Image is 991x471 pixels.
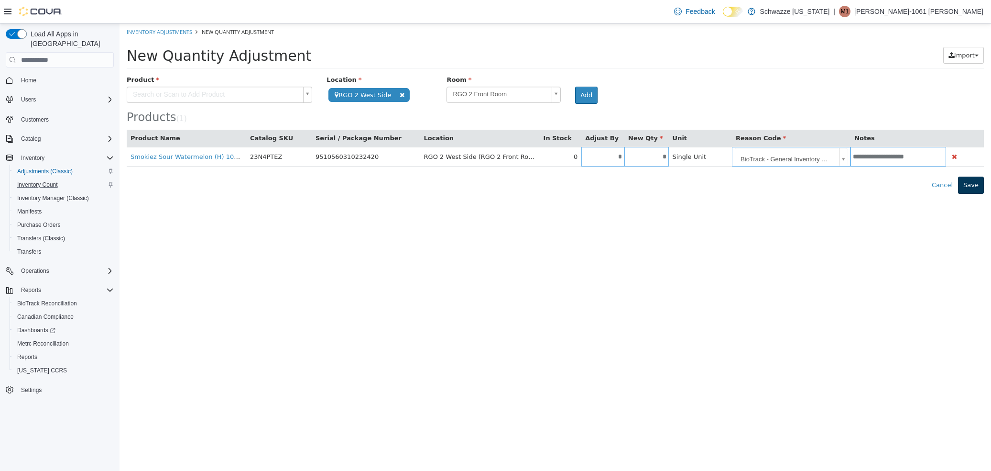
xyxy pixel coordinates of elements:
td: 9510560310232420 [192,123,301,143]
span: RGO 2 West Side (RGO 2 Front Room) [305,130,421,137]
span: BioTrack Reconciliation [13,298,114,309]
button: Catalog [2,132,118,146]
span: Inventory Count [13,179,114,191]
span: BioTrack - General Inventory Audit [615,124,716,144]
button: Add [456,63,478,80]
span: Single Unit [553,130,587,137]
button: Transfers (Classic) [10,232,118,245]
a: Metrc Reconciliation [13,338,73,349]
span: Settings [21,386,42,394]
span: Home [21,77,36,84]
button: [US_STATE] CCRS [10,364,118,377]
span: Inventory [21,154,44,162]
span: BioTrack Reconciliation [17,300,77,307]
a: BioTrack - General Inventory Audit [615,124,728,143]
span: Feedback [686,7,715,16]
input: Dark Mode [723,7,743,17]
a: Customers [17,114,53,125]
span: Adjustments (Classic) [13,166,114,177]
span: Transfers [17,248,41,256]
span: Inventory [17,152,114,164]
span: Washington CCRS [13,365,114,376]
button: Catalog SKU [131,110,175,120]
span: RGO 2 Front Room [327,64,428,78]
button: Reports [17,284,45,296]
a: Dashboards [10,324,118,337]
img: Cova [19,7,62,16]
td: 23N4PTEZ [127,123,192,143]
span: Customers [17,113,114,125]
a: Home [17,75,40,86]
button: Delete Product [830,128,839,139]
span: New Quantity Adjustment [82,5,154,12]
a: Canadian Compliance [13,311,77,323]
button: Metrc Reconciliation [10,337,118,350]
span: Canadian Compliance [13,311,114,323]
button: Inventory [17,152,48,164]
button: Inventory [2,151,118,165]
a: Dashboards [13,325,59,336]
button: Home [2,73,118,87]
span: Manifests [13,206,114,217]
p: [PERSON_NAME]-1061 [PERSON_NAME] [854,6,983,17]
span: Product [7,53,40,60]
button: Customers [2,112,118,126]
a: BioTrack Reconciliation [13,298,81,309]
button: Unit [553,110,569,120]
button: Reports [10,350,118,364]
a: Transfers [13,246,45,258]
p: Schwazze [US_STATE] [760,6,830,17]
span: Settings [17,384,114,396]
span: [US_STATE] CCRS [17,367,67,374]
span: Purchase Orders [13,219,114,231]
span: M1 [841,6,849,17]
button: Inventory Manager (Classic) [10,191,118,205]
button: Users [2,93,118,106]
span: Customers [21,116,49,123]
button: Operations [17,265,53,277]
button: Catalog [17,133,44,145]
span: Products [7,87,57,101]
a: Smokiez Sour Watermelon (H) 100mg 10pk [11,130,146,137]
span: Dashboards [17,326,55,334]
span: Operations [21,267,49,275]
a: Feedback [670,2,719,21]
span: Users [21,96,36,103]
button: Reports [2,283,118,297]
span: Inventory Manager (Classic) [13,192,114,204]
button: Adjustments (Classic) [10,165,118,178]
span: Reports [17,284,114,296]
span: Canadian Compliance [17,313,74,321]
button: Manifests [10,205,118,218]
a: RGO 2 Front Room [327,63,441,79]
span: 1 [60,91,65,100]
span: Inventory Count [17,181,58,189]
span: Transfers (Classic) [17,235,65,242]
small: ( ) [57,91,67,100]
div: Martin-1061 Barela [839,6,850,17]
span: Metrc Reconciliation [13,338,114,349]
button: Users [17,94,40,105]
button: BioTrack Reconciliation [10,297,118,310]
button: Location [305,110,336,120]
span: Import [835,28,855,35]
span: Reports [17,353,37,361]
span: Catalog [17,133,114,145]
a: Inventory Manager (Classic) [13,192,93,204]
button: Operations [2,264,118,278]
p: | [833,6,835,17]
a: Settings [17,384,45,396]
span: RGO 2 West Side [209,65,290,78]
span: Metrc Reconciliation [17,340,69,348]
button: Import [824,23,864,41]
span: Operations [17,265,114,277]
button: Notes [735,110,757,120]
span: Inventory Manager (Classic) [17,194,89,202]
a: Inventory Count [13,179,62,191]
span: Room [327,53,352,60]
a: Search or Scan to Add Product [7,63,193,79]
span: Reports [21,286,41,294]
span: New Qty [509,111,544,118]
a: Inventory Adjustments [7,5,73,12]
